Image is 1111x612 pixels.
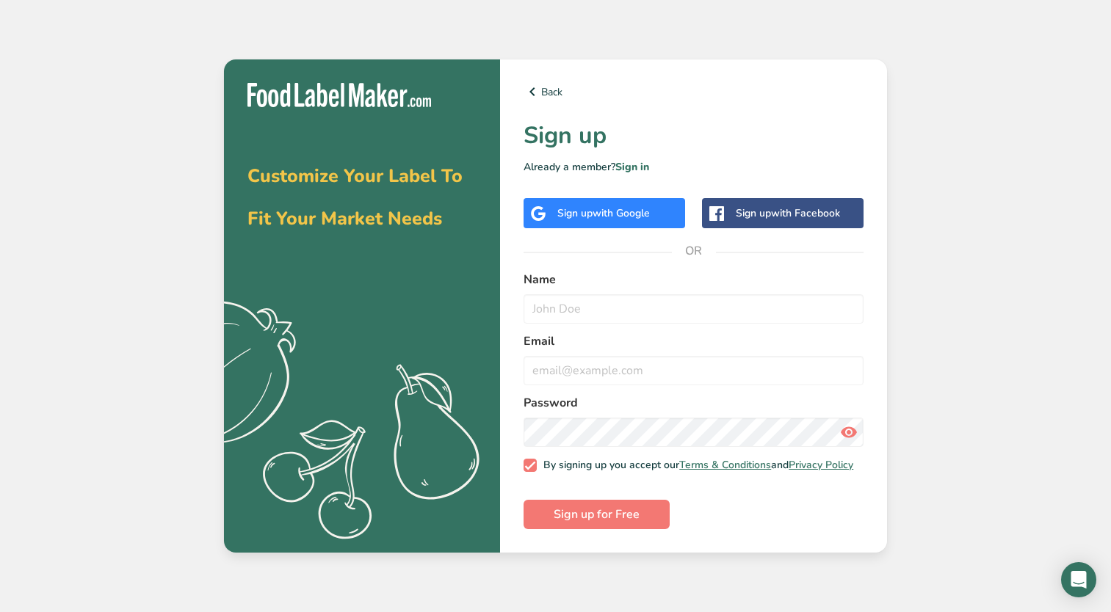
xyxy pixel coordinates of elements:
[537,459,854,472] span: By signing up you accept our and
[736,205,840,221] div: Sign up
[524,356,864,385] input: email@example.com
[771,206,840,220] span: with Facebook
[524,271,864,288] label: Name
[524,294,864,324] input: John Doe
[557,205,650,221] div: Sign up
[524,83,864,101] a: Back
[524,332,864,350] label: Email
[554,506,640,523] span: Sign up for Free
[615,160,649,174] a: Sign in
[679,458,771,472] a: Terms & Conditions
[524,159,864,175] p: Already a member?
[524,394,864,412] label: Password
[789,458,853,472] a: Privacy Policy
[524,500,670,529] button: Sign up for Free
[1061,562,1096,597] div: Open Intercom Messenger
[593,206,650,220] span: with Google
[524,118,864,153] h1: Sign up
[672,229,716,273] span: OR
[247,164,463,231] span: Customize Your Label To Fit Your Market Needs
[247,83,431,107] img: Food Label Maker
